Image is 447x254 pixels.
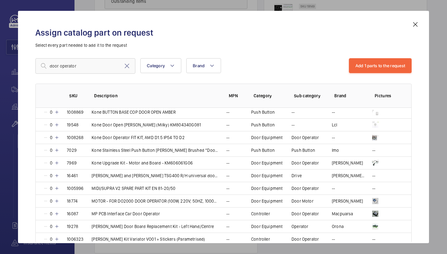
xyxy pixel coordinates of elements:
[332,122,337,128] p: Lcl
[251,198,283,204] p: Door Equipment
[67,211,78,217] p: 16087
[147,63,165,68] span: Category
[372,147,375,153] p: --
[251,134,283,141] p: Door Equipment
[67,223,78,230] p: 19278
[332,147,339,153] p: Imo
[67,109,84,115] p: 1008869
[92,211,160,217] p: MP PCB Interface Car Door Operator
[251,211,270,217] p: Controller
[67,147,77,153] p: 7029
[92,236,205,242] p: [PERSON_NAME] Kit Variator VO01 + Stickers (Parametrised)
[375,93,399,99] p: Pictures
[67,160,77,166] p: 7969
[251,160,283,166] p: Door Equipment
[332,198,363,204] p: [PERSON_NAME]
[332,173,365,179] p: [PERSON_NAME] & [PERSON_NAME]
[372,211,378,217] img: FCuGrAFxjLhzKqpawYENCkRA3DMlsV0H4FkA5nEdNkvrsbei.png
[332,160,363,166] p: [PERSON_NAME]
[193,63,205,68] span: Brand
[226,173,229,179] p: --
[291,160,319,166] p: Door Operator
[226,198,229,204] p: --
[291,147,315,153] p: Push Button
[48,109,54,115] p: 0
[94,93,219,99] p: Description
[291,134,319,141] p: Door Operator
[291,236,319,242] p: Door Operator
[372,134,378,141] img: wGgaR1wX39HTuDXvOV5DOebpxix-b-IjNCGRtt-Bgp63J5Zs.png
[291,122,295,128] p: --
[251,185,283,191] p: Door Equipment
[291,198,314,204] p: Door Motor
[332,185,335,191] p: --
[332,223,344,230] p: Orona
[67,173,78,179] p: 16461
[372,122,378,128] img: caawkuTEEqsf9SY7P1P1AdxrtWGS14cmDJ2TzPM_gMb8J-Bz.png
[226,147,229,153] p: --
[226,122,229,128] p: --
[69,93,84,99] p: SKU
[67,185,84,191] p: 1005996
[226,134,229,141] p: --
[35,42,412,48] p: Select every part needed to add it to the request
[67,236,84,242] p: 1006323
[251,147,275,153] p: Push Button
[48,147,54,153] p: 0
[349,58,412,73] button: Add 1 parts to the request
[226,223,229,230] p: --
[48,122,54,128] p: 0
[332,109,335,115] p: --
[372,173,375,179] p: --
[67,122,79,128] p: 19548
[372,109,378,115] img: NcYye34FdZOslwhYcYbQ0QVJkmp3YYLGdil07Jkpcgahhccp.png
[48,134,54,141] p: 0
[332,211,353,217] p: Macpuarsa
[48,198,54,204] p: 0
[92,185,175,191] p: MIDI/SUPRA V2 SPARE PART KIT EN 81-20/50
[92,198,219,204] p: MOTOR - FOR DO2000 DOOR OPERATOR (100W, 220V, 50HZ, 1000RPM)
[251,109,275,115] p: Push Button
[372,160,378,166] img: NSFxvoRuKAGR3PZQTqtQSsbOpYSwAq_z-pdnGnX4HW-HlIKL.png
[229,93,244,99] p: MPN
[35,58,135,74] input: Find a part
[226,185,229,191] p: --
[334,93,365,99] p: Brand
[251,122,275,128] p: Push Button
[226,236,229,242] p: --
[92,147,219,153] p: Kone Stainless Steel Push Button [PERSON_NAME] Brushed “Door Open” - KO052-0253
[92,160,193,166] p: Kone Upgrade Kit - Motor and Board - KM606061G06
[67,134,84,141] p: 1008268
[291,173,302,179] p: Drive
[35,27,412,38] h2: Assign catalog part on request
[92,173,219,179] p: [PERSON_NAME] and [PERSON_NAME] TSG400 R/H universal door operator sinus drive and mounting kit
[92,134,185,141] p: Kone Door Operator FIT KIT, AMD D1.5 IP54 TO D2
[92,223,214,230] p: [PERSON_NAME] Door Board Replacement Kit - Left Hand/Centre
[48,211,54,217] p: 0
[226,109,229,115] p: --
[48,160,54,166] p: 0
[294,93,324,99] p: Sub category
[372,198,378,204] img: i68NJVBxUZ0PZ7IVSGHteOG07TFiDGJxBYVgbKmZFcXlcC8F.png
[92,109,176,115] p: Kone BUTTON BASE COP DOOR OPEN AMBER
[48,236,54,242] p: 0
[226,211,229,217] p: --
[251,223,283,230] p: Door Equipment
[186,58,221,73] button: Brand
[291,185,319,191] p: Door Operator
[251,236,270,242] p: Controller
[372,236,375,242] p: --
[254,93,284,99] p: Category
[67,198,78,204] p: 18774
[226,160,229,166] p: --
[291,223,308,230] p: Operator
[372,223,378,230] img: RyFTY6jUVXiBy9DCXodDXDv3yMffk-5-trrtwfNWcAimMgDT.png
[92,122,201,128] p: Kone Door Open [PERSON_NAME] (Milky) KM804340G081
[332,134,335,141] p: --
[251,173,283,179] p: Door Equipment
[372,185,375,191] p: --
[291,211,319,217] p: Door Operator
[332,236,335,242] p: --
[48,185,54,191] p: 0
[140,58,181,73] button: Category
